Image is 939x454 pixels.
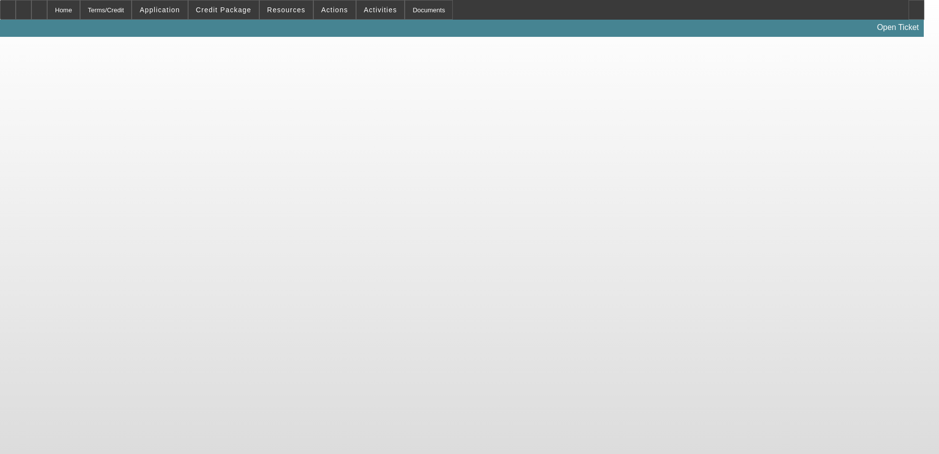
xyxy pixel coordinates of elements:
a: Open Ticket [873,19,923,36]
button: Resources [260,0,313,19]
button: Credit Package [189,0,259,19]
span: Application [139,6,180,14]
span: Credit Package [196,6,251,14]
span: Activities [364,6,397,14]
span: Resources [267,6,305,14]
button: Actions [314,0,356,19]
button: Activities [357,0,405,19]
button: Application [132,0,187,19]
span: Actions [321,6,348,14]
